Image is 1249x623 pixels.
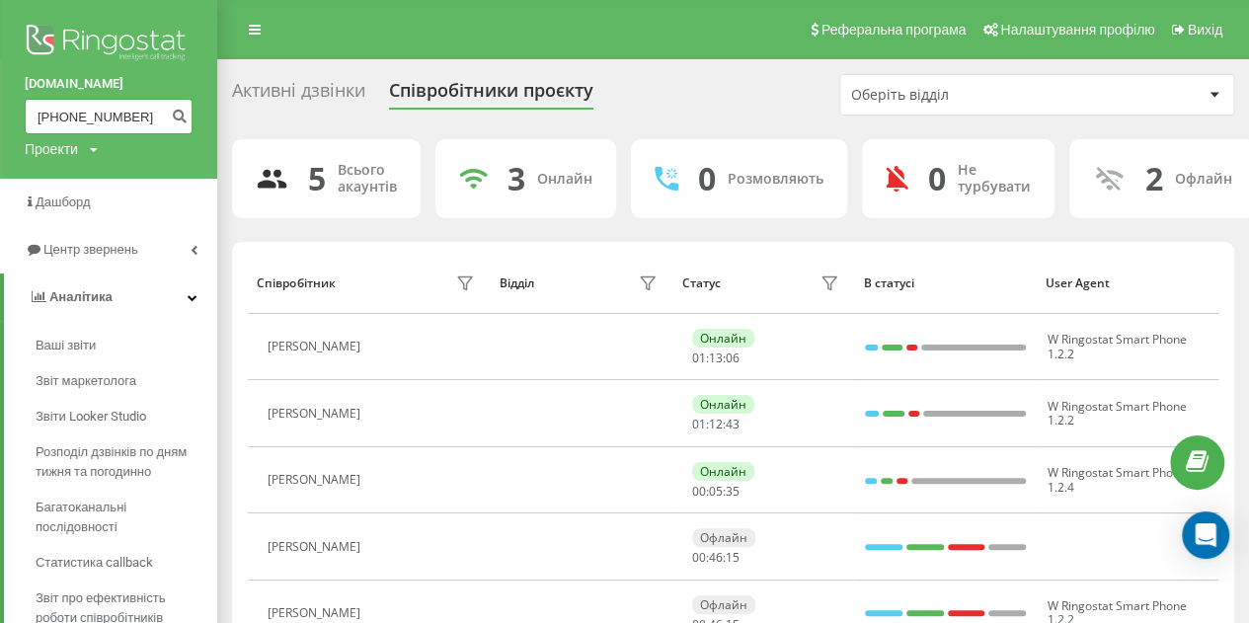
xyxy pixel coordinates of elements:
div: Офлайн [692,528,755,547]
div: : : [692,485,740,499]
div: Оберіть відділ [851,87,1087,104]
div: Всього акаунтів [338,162,397,195]
span: 12 [709,416,723,432]
span: Звіт маркетолога [36,371,136,391]
div: : : [692,551,740,565]
div: 0 [698,160,716,197]
div: Співробітники проєкту [389,80,593,111]
div: Офлайн [1175,171,1232,188]
div: [PERSON_NAME] [268,606,365,620]
div: [PERSON_NAME] [268,473,365,487]
span: 00 [692,549,706,566]
div: 2 [1145,160,1163,197]
span: W Ringostat Smart Phone 1.2.2 [1048,331,1187,361]
div: Статус [681,276,720,290]
span: Налаштування профілю [1000,22,1154,38]
span: 43 [726,416,740,432]
div: Онлайн [692,395,754,414]
div: Онлайн [692,462,754,481]
div: В статусі [864,276,1027,290]
div: Співробітник [257,276,335,290]
span: 06 [726,350,740,366]
div: 0 [928,160,946,197]
a: Звіти Looker Studio [36,399,217,434]
div: [PERSON_NAME] [268,407,365,421]
div: Не турбувати [958,162,1031,195]
span: 01 [692,416,706,432]
span: 46 [709,549,723,566]
a: Багатоканальні послідовності [36,490,217,545]
div: 5 [308,160,326,197]
div: Онлайн [537,171,592,188]
span: 15 [726,549,740,566]
a: Аналiтика [4,273,217,321]
div: Активні дзвінки [232,80,365,111]
span: 13 [709,350,723,366]
span: Центр звернень [43,242,138,257]
div: User Agent [1046,276,1209,290]
span: Аналiтика [49,289,113,304]
span: 00 [692,483,706,500]
input: Пошук за номером [25,99,193,134]
div: : : [692,418,740,431]
span: 01 [692,350,706,366]
div: Проекти [25,139,78,159]
a: Звіт маркетолога [36,363,217,399]
a: Ваші звіти [36,328,217,363]
div: Розмовляють [728,171,823,188]
div: Відділ [500,276,534,290]
span: 05 [709,483,723,500]
span: Вихід [1188,22,1222,38]
div: Офлайн [692,595,755,614]
div: Open Intercom Messenger [1182,511,1229,559]
span: Звіти Looker Studio [36,407,146,427]
span: 35 [726,483,740,500]
div: [PERSON_NAME] [268,340,365,353]
span: Ваші звіти [36,336,96,355]
a: Розподіл дзвінків по дням тижня та погодинно [36,434,217,490]
span: W Ringostat Smart Phone 1.2.4 [1048,464,1187,495]
span: Розподіл дзвінків по дням тижня та погодинно [36,442,207,482]
span: W Ringostat Smart Phone 1.2.2 [1048,398,1187,428]
a: Статистика callback [36,545,217,581]
div: Онлайн [692,329,754,348]
div: 3 [507,160,525,197]
div: [PERSON_NAME] [268,540,365,554]
img: Ringostat logo [25,20,193,69]
span: Багатоканальні послідовності [36,498,207,537]
span: Реферальна програма [821,22,967,38]
span: Статистика callback [36,553,153,573]
div: : : [692,351,740,365]
a: [DOMAIN_NAME] [25,74,193,94]
span: Дашборд [36,195,91,209]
